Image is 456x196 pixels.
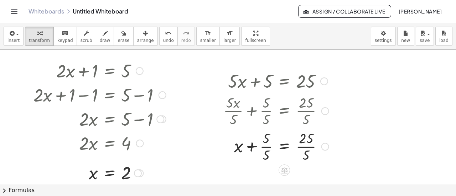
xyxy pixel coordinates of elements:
[53,27,77,46] button: keyboardkeypad
[57,38,73,43] span: keypad
[397,27,414,46] button: new
[9,6,20,17] button: Toggle navigation
[245,38,266,43] span: fullscreen
[177,27,195,46] button: redoredo
[226,29,233,38] i: format_size
[100,38,110,43] span: draw
[81,38,92,43] span: scrub
[398,8,442,15] span: [PERSON_NAME]
[165,29,172,38] i: undo
[118,38,129,43] span: erase
[304,8,385,15] span: Assign / Collaborate Live
[219,27,240,46] button: format_sizelarger
[77,27,96,46] button: scrub
[29,38,50,43] span: transform
[279,164,290,176] div: Apply the same math to both sides of the equation
[114,27,133,46] button: erase
[133,27,158,46] button: arrange
[7,38,20,43] span: insert
[401,38,410,43] span: new
[196,27,220,46] button: format_sizesmaller
[183,29,190,38] i: redo
[204,29,211,38] i: format_size
[393,5,447,18] button: [PERSON_NAME]
[25,27,54,46] button: transform
[62,29,68,38] i: keyboard
[163,38,174,43] span: undo
[181,38,191,43] span: redo
[223,38,236,43] span: larger
[4,27,24,46] button: insert
[439,38,449,43] span: load
[241,27,270,46] button: fullscreen
[137,38,154,43] span: arrange
[416,27,434,46] button: save
[200,38,216,43] span: smaller
[28,8,64,15] a: Whiteboards
[159,27,178,46] button: undoundo
[420,38,430,43] span: save
[435,27,452,46] button: load
[371,27,396,46] button: settings
[298,5,391,18] button: Assign / Collaborate Live
[96,27,114,46] button: draw
[375,38,392,43] span: settings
